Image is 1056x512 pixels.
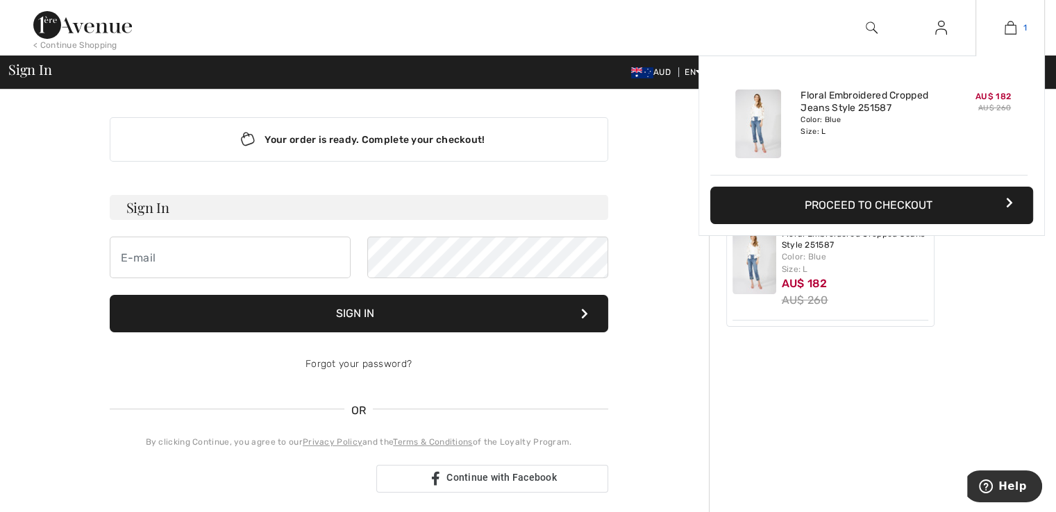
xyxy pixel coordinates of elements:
[631,67,676,77] span: AUD
[1005,19,1016,36] img: My Bag
[376,465,608,493] a: Continue with Facebook
[33,11,132,39] img: 1ère Avenue
[1023,22,1027,34] span: 1
[735,89,781,158] img: Floral Embroidered Cropped Jeans Style 251587
[685,67,702,77] span: EN
[110,436,608,448] div: By clicking Continue, you agree to our and the of the Loyalty Program.
[8,62,51,76] span: Sign In
[110,195,608,220] h3: Sign In
[344,402,374,419] span: OR
[801,114,937,137] div: Color: Blue Size: L
[975,92,1011,101] span: AU$ 182
[110,117,608,162] div: Your order is ready. Complete your checkout!
[935,19,947,36] img: My Info
[103,463,372,494] iframe: Sign in with Google Button
[110,295,608,332] button: Sign In
[976,19,1044,36] a: 1
[305,358,412,370] a: Forgot your password?
[303,437,362,447] a: Privacy Policy
[866,19,878,36] img: search the website
[33,39,117,51] div: < Continue Shopping
[801,89,937,114] a: Floral Embroidered Cropped Jeans Style 251587
[967,470,1042,505] iframe: Opens a widget where you can find more information
[710,187,1033,224] button: Proceed to Checkout
[631,67,653,78] img: Australian Dollar
[924,19,958,37] a: Sign In
[393,437,472,447] a: Terms & Conditions
[978,103,1011,112] s: AU$ 260
[446,472,557,483] span: Continue with Facebook
[110,237,351,278] input: E-mail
